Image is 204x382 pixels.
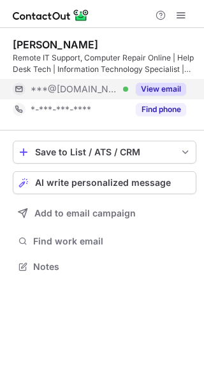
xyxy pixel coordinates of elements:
span: ***@[DOMAIN_NAME] [31,83,119,95]
span: Notes [33,261,191,272]
button: Notes [13,258,196,276]
img: ContactOut v5.3.10 [13,8,89,23]
span: Add to email campaign [34,208,136,218]
button: AI write personalized message [13,171,196,194]
button: Reveal Button [136,103,186,116]
span: Find work email [33,236,191,247]
div: [PERSON_NAME] [13,38,98,51]
div: Save to List / ATS / CRM [35,147,174,157]
button: Add to email campaign [13,202,196,225]
button: save-profile-one-click [13,141,196,164]
button: Find work email [13,232,196,250]
button: Reveal Button [136,83,186,95]
span: AI write personalized message [35,178,171,188]
div: Remote IT Support, Computer Repair Online | Help Desk Tech | Information Technology Specialist | ... [13,52,196,75]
